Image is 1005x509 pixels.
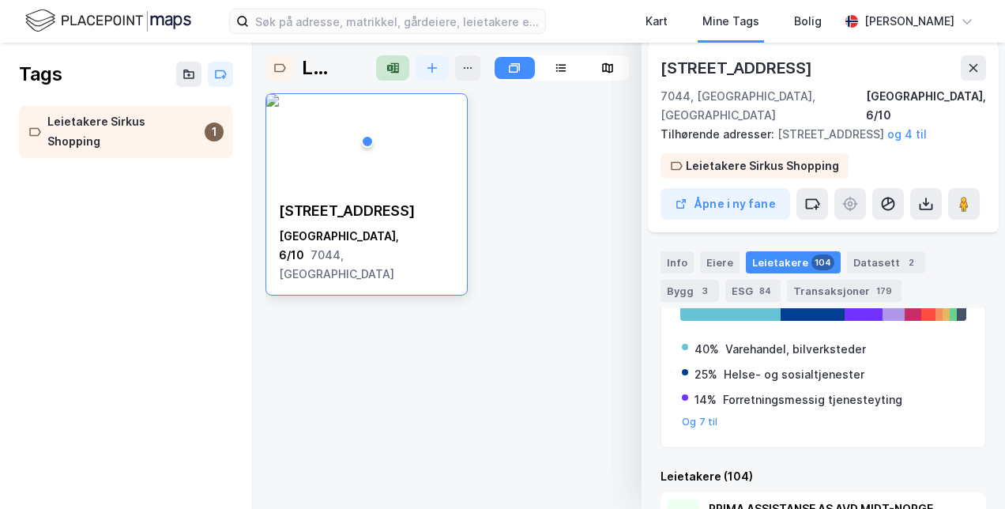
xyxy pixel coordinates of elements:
div: Leietakere [746,251,841,273]
div: 2 [903,254,919,270]
button: Og 7 til [682,416,718,428]
iframe: Chat Widget [926,433,1005,509]
div: 104 [811,254,834,270]
img: logo.f888ab2527a4732fd821a326f86c7f29.svg [25,7,191,35]
div: Varehandel, bilverksteder [725,340,866,359]
div: 84 [756,283,774,299]
div: 3 [697,283,713,299]
div: Kontrollprogram for chat [926,433,1005,509]
div: [STREET_ADDRESS] [661,55,815,81]
div: Tags [19,62,62,87]
div: ESG [725,280,781,302]
div: 40% [694,340,719,359]
div: [STREET_ADDRESS] [661,125,973,144]
div: 1 [205,123,224,141]
div: [GEOGRAPHIC_DATA], 6/10 [866,87,986,125]
a: Leietakere Sirkus Shopping1 [19,106,233,158]
div: [PERSON_NAME] [864,12,954,31]
div: Leietakere Sirkus Shopping [302,55,327,81]
div: Mine Tags [702,12,759,31]
input: Søk på adresse, matrikkel, gårdeiere, leietakere eller personer [249,9,545,33]
div: Bygg [661,280,719,302]
span: Tilhørende adresser: [661,127,777,141]
div: [GEOGRAPHIC_DATA], 6/10 [279,227,454,284]
div: 179 [873,283,895,299]
button: Åpne i ny fane [661,188,790,220]
div: 25% [694,365,717,384]
div: Leietakere (104) [661,467,986,486]
div: Datasett [847,251,925,273]
img: 256x120 [266,94,279,107]
div: Leietakere Sirkus Shopping [686,156,839,175]
div: Eiere [700,251,740,273]
div: Kart [646,12,668,31]
div: 7044, [GEOGRAPHIC_DATA], [GEOGRAPHIC_DATA] [661,87,866,125]
div: Leietakere Sirkus Shopping [47,112,198,152]
div: Bolig [794,12,822,31]
div: Helse- og sosialtjenester [724,365,864,384]
div: 14% [694,390,717,409]
div: Info [661,251,694,273]
span: 7044, [GEOGRAPHIC_DATA] [279,248,394,281]
div: [STREET_ADDRESS] [279,202,454,221]
div: Forretningsmessig tjenesteyting [723,390,902,409]
div: Transaksjoner [787,280,901,302]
